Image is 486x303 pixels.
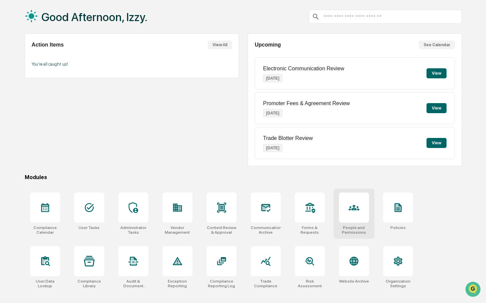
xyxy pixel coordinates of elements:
div: Compliance Calendar [30,225,60,235]
p: How can we help? [7,14,122,25]
p: Promoter Fees & Agreement Review [263,100,350,106]
div: Communications Archive [251,225,281,235]
div: Website Archive [339,279,369,284]
h2: Upcoming [255,42,281,48]
div: 🔎 [7,98,12,103]
a: 🖐️Preclearance [4,82,46,94]
p: [DATE] [263,74,282,82]
div: Organization Settings [383,279,413,288]
p: [DATE] [263,144,282,152]
div: Audit & Document Logs [118,279,148,288]
div: Risk Assessment [295,279,325,288]
img: 1746055101610-c473b297-6a78-478c-a979-82029cc54cd1 [7,51,19,63]
div: Administrator Tasks [118,225,148,235]
div: Vendor Management [162,225,193,235]
button: Start new chat [114,53,122,61]
div: 🖐️ [7,85,12,90]
a: 🔎Data Lookup [4,94,45,106]
h1: Good Afternoon, Izzy. [41,10,147,24]
div: 🗄️ [48,85,54,90]
p: You're all caught up! [32,62,232,67]
div: User Tasks [79,225,100,230]
button: View [427,138,447,148]
span: Data Lookup [13,97,42,104]
div: User Data Lookup [30,279,60,288]
div: We're available if you need us! [23,58,85,63]
div: Trade Compliance [251,279,281,288]
a: 🗄️Attestations [46,82,86,94]
div: Start new chat [23,51,110,58]
span: Attestations [55,84,83,91]
div: Compliance Reporting Log [207,279,237,288]
p: Electronic Communication Review [263,66,344,72]
iframe: Open customer support [465,281,483,299]
a: Powered byPylon [47,113,81,119]
button: View [427,103,447,113]
p: [DATE] [263,109,282,117]
div: Policies [390,225,406,230]
div: People and Permissions [339,225,369,235]
button: See Calendar [419,41,455,49]
span: Preclearance [13,84,43,91]
div: Exception Reporting [162,279,193,288]
span: Pylon [67,113,81,119]
div: Content Review & Approval [207,225,237,235]
div: Compliance Library [74,279,104,288]
p: Trade Blotter Review [263,135,313,141]
button: View [427,68,447,78]
div: Forms & Requests [295,225,325,235]
h2: Action Items [32,42,64,48]
div: Modules [25,174,462,180]
button: View All [208,41,232,49]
